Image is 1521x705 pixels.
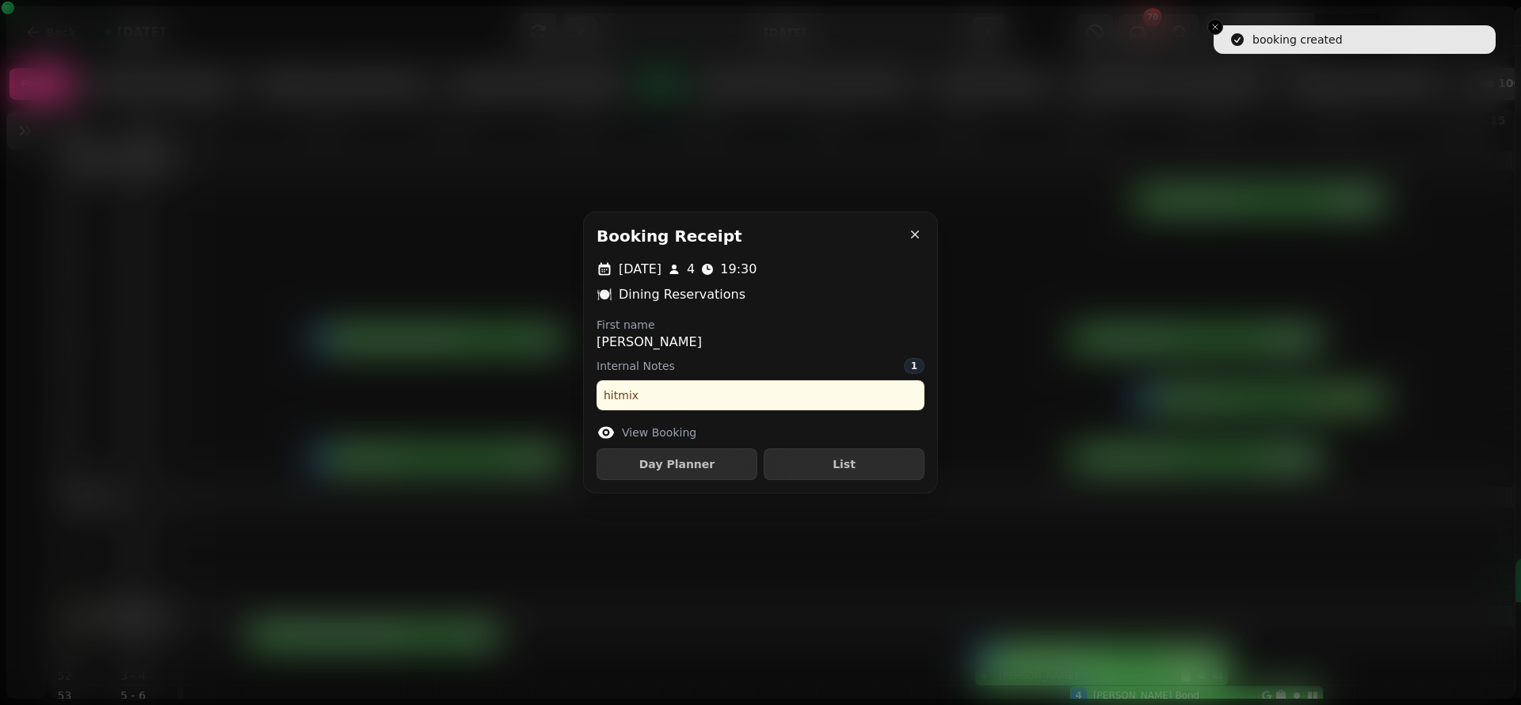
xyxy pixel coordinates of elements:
span: List [777,459,911,470]
label: First name [597,317,702,333]
span: Day Planner [610,459,744,470]
div: 1 [904,358,924,374]
p: 🍽️ [597,285,612,304]
p: Dining Reservations [619,285,745,304]
p: 19:30 [720,260,757,279]
label: View Booking [622,425,696,440]
p: [PERSON_NAME] [597,333,702,352]
span: Internal Notes [597,358,675,374]
p: [DATE] [619,260,661,279]
p: 4 [687,260,695,279]
button: List [764,448,924,480]
div: hitmix [597,380,924,410]
h2: Booking receipt [597,225,742,247]
button: Day Planner [597,448,757,480]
